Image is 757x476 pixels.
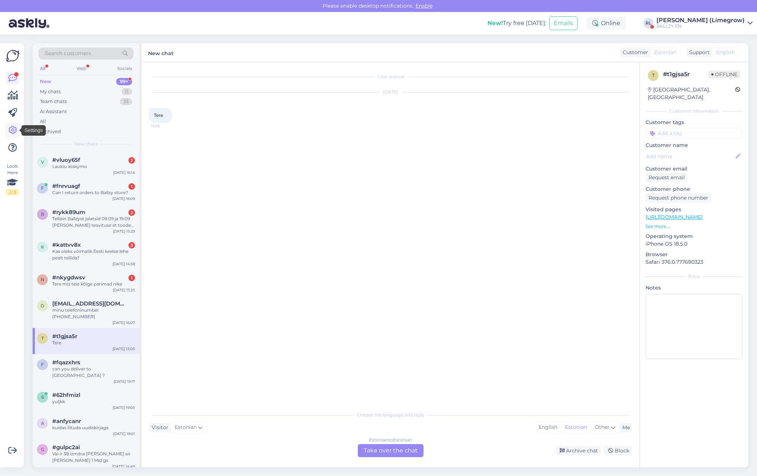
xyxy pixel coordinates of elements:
[646,273,742,280] div: Extra
[646,152,734,160] input: Add name
[646,251,742,258] p: Browser
[175,423,197,431] span: Estonian
[128,183,135,190] div: 1
[646,185,742,193] p: Customer phone
[113,287,135,293] div: [DATE] 13:25
[41,336,44,341] span: t
[40,108,67,115] div: AI Assistant
[52,216,135,229] div: Tellisin Ballzyst jalatsid 09.09 ja 19.09 [PERSON_NAME] teavituse et toode on läbimüüdud ja raha ...
[487,20,503,26] b: New!
[595,424,610,430] span: Other
[112,261,135,267] div: [DATE] 14:58
[646,165,742,173] p: Customer email
[620,49,648,56] div: Customer
[549,16,578,30] button: Emails
[652,73,655,78] span: t
[663,70,708,79] div: # t1gjsa5r
[52,424,135,431] div: kuidas liituda uudiskirjaga
[646,119,742,126] p: Customer tags
[40,128,61,135] div: Archived
[120,98,132,105] div: 33
[646,284,742,292] p: Notes
[413,3,435,9] span: Enable
[586,17,626,30] div: Online
[128,275,135,281] div: 1
[52,340,135,346] div: Tere
[41,244,44,250] span: k
[52,300,128,307] span: deividas123budrys@gmail.com
[656,23,745,29] div: BALLZY EN
[52,209,85,216] span: #rykk89um
[114,379,135,384] div: [DATE] 19:17
[113,431,135,436] div: [DATE] 19:01
[113,170,135,175] div: [DATE] 16:14
[113,229,135,234] div: [DATE] 15:29
[41,185,44,191] span: f
[112,320,135,325] div: [DATE] 16:07
[41,277,44,282] span: n
[112,196,135,201] div: [DATE] 16:09
[151,123,178,129] span: 13:05
[41,362,44,367] span: f
[646,141,742,149] p: Customer name
[41,447,44,452] span: g
[555,446,601,456] div: Archive chat
[52,189,135,196] div: Can I return orders to Ballzy store?
[656,17,753,29] a: [PERSON_NAME] (Limegrow)BALLZY EN
[646,240,742,248] p: iPhone OS 18.5.0
[52,183,80,189] span: #fnrvuagf
[52,418,81,424] span: #anfycanr
[40,118,46,125] div: All
[52,281,135,287] div: Tere mis teie kõige parimad nike
[686,49,710,56] div: Support
[41,212,44,217] span: r
[561,422,591,433] div: Estonian
[52,163,135,170] div: Laukiu atskymo
[52,451,135,464] div: Vai ir 38 izmēra [PERSON_NAME] air [PERSON_NAME] 1 Mid gs
[654,49,676,56] span: Estonian
[112,346,135,352] div: [DATE] 13:05
[369,437,412,443] div: Estonian to Estonian
[112,405,135,410] div: [DATE] 19:05
[358,444,423,457] div: Take over the chat
[52,366,135,379] div: can you deliver to [GEOGRAPHIC_DATA] ?
[52,248,135,261] div: Kas oleks võimalik Eesti keelse lehe pealt tellida?
[646,233,742,240] p: Operating system
[708,70,740,78] span: Offline
[52,307,135,320] div: minu telefoninumber [PHONE_NUMBER]
[154,112,163,118] span: Tere
[646,193,711,203] div: Request phone number
[656,17,745,23] div: [PERSON_NAME] (Limegrow)
[52,333,77,340] span: #t1gjsa5r
[6,49,20,63] img: Askly Logo
[646,258,742,266] p: Safari 376.0.777690323
[41,420,44,426] span: a
[6,163,19,196] div: Look Here
[74,141,98,147] span: New chats
[646,206,742,213] p: Visited pages
[716,49,735,56] span: English
[112,464,135,469] div: [DATE] 14:49
[128,209,135,216] div: 2
[648,86,735,101] div: [GEOGRAPHIC_DATA], [GEOGRAPHIC_DATA]
[619,424,630,431] div: Me
[646,214,703,220] a: [URL][DOMAIN_NAME]
[21,125,46,136] div: Settings
[41,159,44,165] span: v
[646,128,742,139] input: Add a tag
[52,398,135,405] div: yuljkk
[116,64,134,73] div: Socials
[535,422,561,433] div: English
[40,98,67,105] div: Team chats
[128,242,135,249] div: 3
[149,74,632,80] div: Chat started
[45,50,91,57] span: Search customers
[52,359,80,366] span: #fqazxhrs
[40,88,61,95] div: My chats
[52,444,80,451] span: #gulpc2ai
[41,303,44,308] span: d
[646,223,742,230] p: See more ...
[41,394,44,400] span: 6
[75,64,88,73] div: Web
[52,242,81,248] span: #kattvv8x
